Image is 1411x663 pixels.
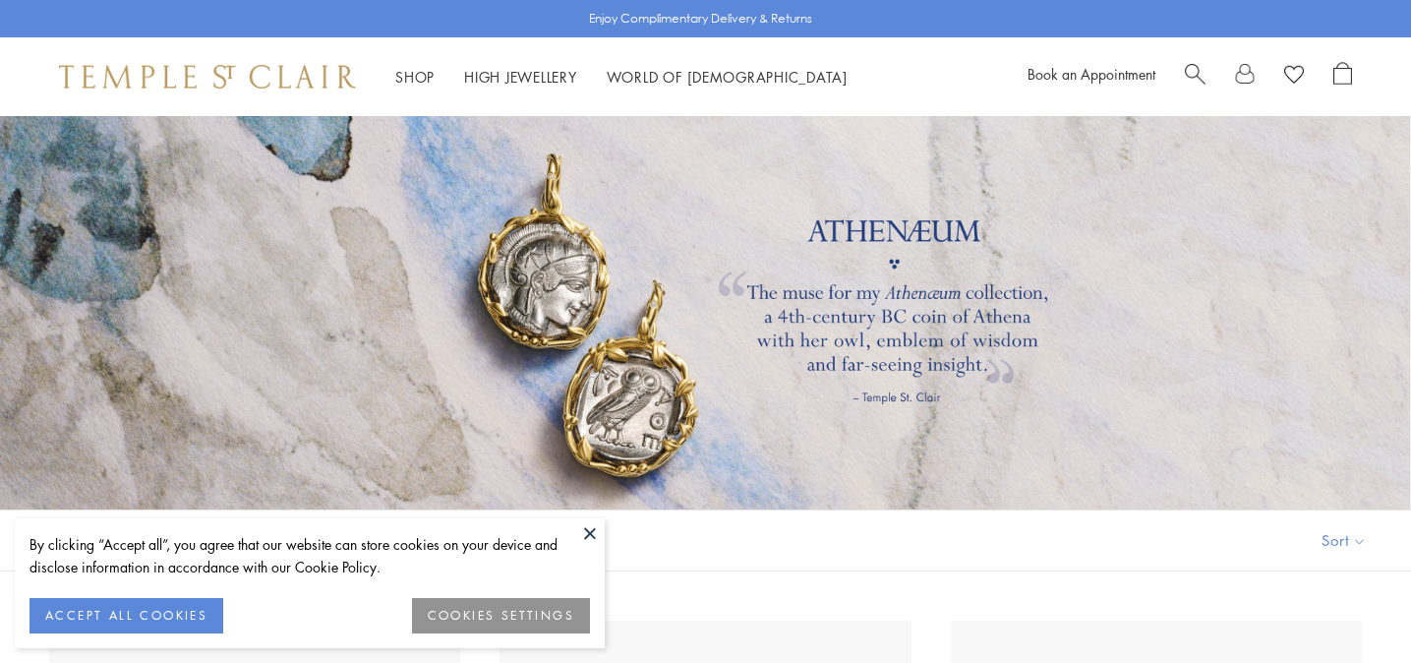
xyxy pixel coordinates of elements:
a: View Wishlist [1284,62,1304,91]
a: ShopShop [395,67,435,87]
a: Book an Appointment [1028,64,1155,84]
p: Enjoy Complimentary Delivery & Returns [589,9,812,29]
iframe: Gorgias live chat messenger [1313,571,1391,643]
a: Open Shopping Bag [1333,62,1352,91]
button: ACCEPT ALL COOKIES [29,598,223,633]
button: COOKIES SETTINGS [412,598,590,633]
nav: Main navigation [395,65,848,90]
a: High JewelleryHigh Jewellery [464,67,577,87]
button: Show sort by [1277,511,1411,571]
a: Search [1185,62,1205,91]
img: Temple St. Clair [59,65,356,89]
div: By clicking “Accept all”, you agree that our website can store cookies on your device and disclos... [29,533,590,578]
a: World of [DEMOGRAPHIC_DATA]World of [DEMOGRAPHIC_DATA] [607,67,848,87]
